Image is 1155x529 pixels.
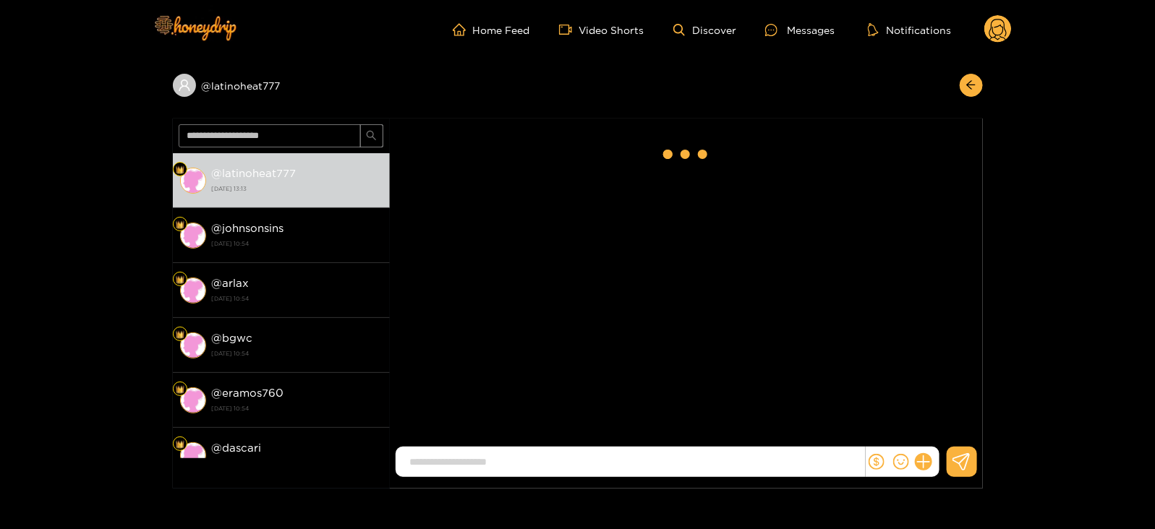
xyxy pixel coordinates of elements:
[212,292,383,305] strong: [DATE] 10:54
[180,442,206,468] img: conversation
[173,74,390,97] div: @latinoheat777
[176,440,184,449] img: Fan Level
[180,387,206,413] img: conversation
[866,451,887,473] button: dollar
[180,278,206,304] img: conversation
[453,23,473,36] span: home
[176,165,184,174] img: Fan Level
[673,24,736,36] a: Discover
[176,330,184,339] img: Fan Level
[176,385,184,394] img: Fan Level
[212,387,284,399] strong: @ eramos760
[178,79,191,92] span: user
[212,442,262,454] strong: @ dascari
[212,277,250,289] strong: @ arlax
[180,168,206,194] img: conversation
[212,457,383,470] strong: [DATE] 10:54
[360,124,383,147] button: search
[212,347,383,360] strong: [DATE] 10:54
[212,402,383,415] strong: [DATE] 10:54
[180,223,206,249] img: conversation
[212,332,253,344] strong: @ bgwc
[864,22,955,37] button: Notifications
[960,74,983,97] button: arrow-left
[176,220,184,229] img: Fan Level
[869,454,885,470] span: dollar
[559,23,579,36] span: video-camera
[180,332,206,358] img: conversation
[453,23,530,36] a: Home Feed
[176,275,184,284] img: Fan Level
[893,454,909,470] span: smile
[212,222,284,234] strong: @ johnsonsins
[366,130,377,142] span: search
[212,182,383,195] strong: [DATE] 13:13
[559,23,644,36] a: Video Shorts
[212,167,297,179] strong: @ latinoheat777
[765,22,835,38] div: Messages
[212,237,383,250] strong: [DATE] 10:54
[966,79,976,92] span: arrow-left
